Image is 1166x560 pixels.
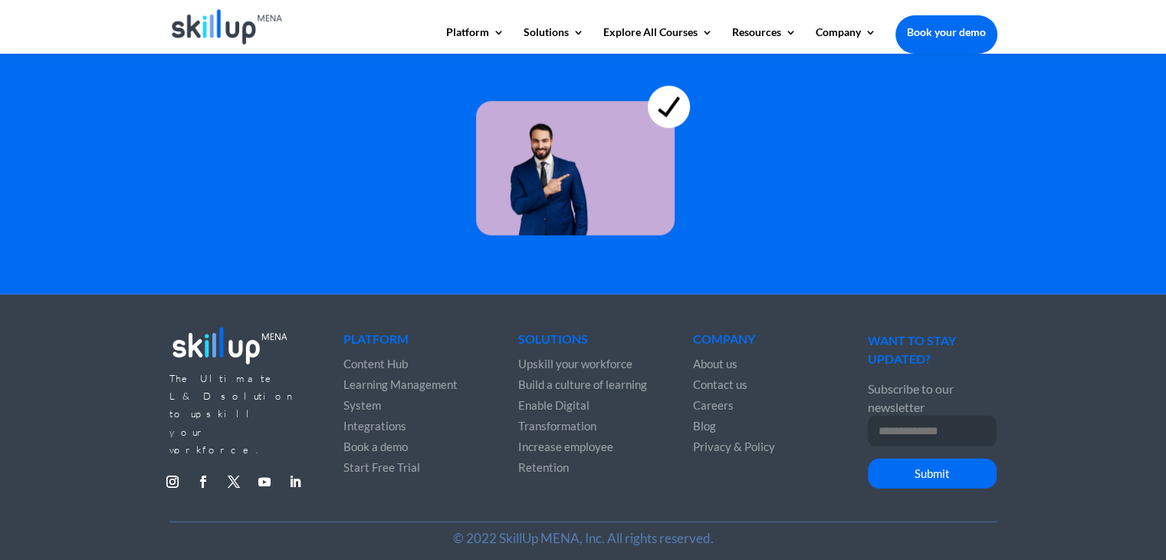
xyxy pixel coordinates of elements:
[603,27,713,53] a: Explore All Courses
[343,333,472,353] h4: Platform
[343,440,408,453] a: Book a demo
[693,333,822,353] h4: Company
[915,466,950,480] span: Submit
[816,27,876,53] a: Company
[518,357,632,371] a: Upskill your workforce
[252,469,277,494] a: Follow on Youtube
[446,27,504,53] a: Platform
[693,357,737,371] a: About us
[693,377,747,391] a: Contact us
[868,333,956,365] span: WANT TO STAY UPDATED?
[343,357,408,371] a: Content Hub
[518,333,647,353] h4: Solutions
[1089,486,1166,560] iframe: Chat Widget
[160,469,185,494] a: Follow on Instagram
[343,419,406,433] a: Integrations
[518,398,596,433] a: Enable Digital Transformation
[518,377,647,391] a: Build a culture of learning
[693,398,734,412] a: Careers
[169,529,997,547] p: © 2022 SkillUp MENA, Inc. All rights reserved.
[518,440,613,474] a: Increase employee Retention
[895,15,997,49] a: Book your demo
[169,372,296,456] span: The Ultimate L&D solution to upskill your workforce.
[693,440,775,453] a: Privacy & Policy
[191,469,215,494] a: Follow on Facebook
[476,56,690,236] img: learning for everyone 4 - skillup
[343,377,458,412] a: Learning Management System
[868,380,997,416] p: Subscribe to our newsletter
[732,27,796,53] a: Resources
[222,469,246,494] a: Follow on X
[169,322,291,367] img: footer_logo
[524,27,584,53] a: Solutions
[693,419,716,433] a: Blog
[283,469,307,494] a: Follow on LinkedIn
[172,9,283,44] img: Skillup Mena
[868,459,997,489] button: Submit
[343,460,420,474] a: Start Free Trial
